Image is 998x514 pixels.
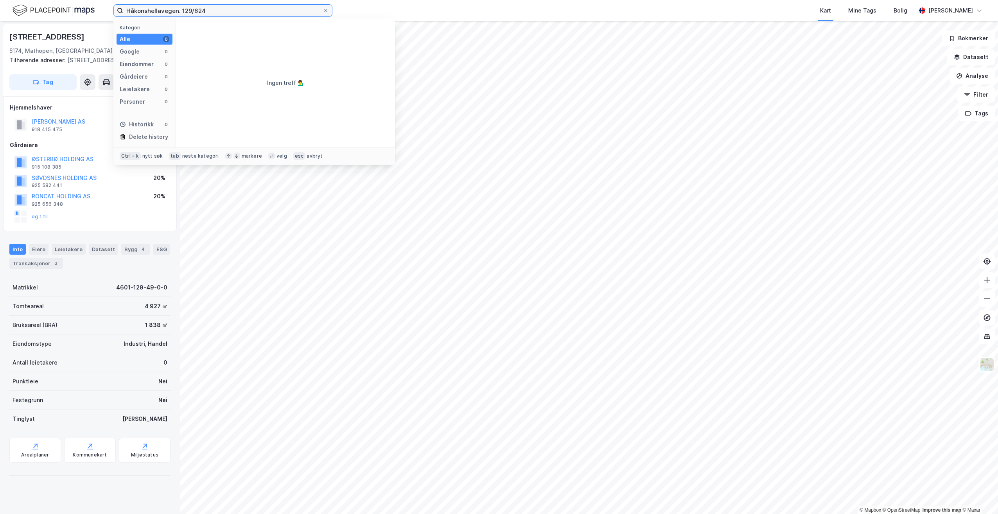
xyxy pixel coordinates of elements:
[131,452,158,458] div: Miljøstatus
[52,244,86,255] div: Leietakere
[89,244,118,255] div: Datasett
[13,395,43,405] div: Festegrunn
[163,358,167,367] div: 0
[276,153,287,159] div: velg
[120,152,141,160] div: Ctrl + k
[10,103,170,112] div: Hjemmelshaver
[163,121,169,128] div: 0
[894,6,907,15] div: Bolig
[9,74,77,90] button: Tag
[124,339,167,349] div: Industri, Handel
[129,132,168,142] div: Delete history
[980,357,994,372] img: Z
[9,244,26,255] div: Info
[153,173,165,183] div: 20%
[52,259,60,267] div: 3
[820,6,831,15] div: Kart
[163,61,169,67] div: 0
[928,6,973,15] div: [PERSON_NAME]
[120,25,172,31] div: Kategori
[32,201,63,207] div: 925 656 348
[123,5,323,16] input: Søk på adresse, matrikkel, gårdeiere, leietakere eller personer
[947,49,995,65] button: Datasett
[120,84,150,94] div: Leietakere
[169,152,181,160] div: tab
[13,414,35,424] div: Tinglyst
[29,244,48,255] div: Eiere
[153,192,165,201] div: 20%
[122,414,167,424] div: [PERSON_NAME]
[153,244,170,255] div: ESG
[120,47,140,56] div: Google
[307,153,323,159] div: avbryt
[163,86,169,92] div: 0
[73,452,107,458] div: Kommunekart
[121,244,150,255] div: Bygg
[13,283,38,292] div: Matrikkel
[163,74,169,80] div: 0
[163,49,169,55] div: 0
[32,182,62,189] div: 925 582 441
[21,452,49,458] div: Arealplaner
[242,153,262,159] div: markere
[163,36,169,42] div: 0
[158,395,167,405] div: Nei
[883,507,921,513] a: OpenStreetMap
[182,153,219,159] div: neste kategori
[120,120,154,129] div: Historikk
[13,302,44,311] div: Tomteareal
[9,31,86,43] div: [STREET_ADDRESS]
[120,97,145,106] div: Personer
[13,4,95,17] img: logo.f888ab2527a4732fd821a326f86c7f29.svg
[957,87,995,102] button: Filter
[158,377,167,386] div: Nei
[959,106,995,121] button: Tags
[950,68,995,84] button: Analyse
[10,140,170,150] div: Gårdeiere
[9,57,67,63] span: Tilhørende adresser:
[860,507,881,513] a: Mapbox
[13,339,52,349] div: Eiendomstype
[959,476,998,514] iframe: Chat Widget
[145,320,167,330] div: 1 838 ㎡
[9,56,164,65] div: [STREET_ADDRESS]
[13,377,38,386] div: Punktleie
[13,358,57,367] div: Antall leietakere
[32,164,61,170] div: 915 108 385
[120,34,130,44] div: Alle
[120,72,148,81] div: Gårdeiere
[9,258,63,269] div: Transaksjoner
[13,320,57,330] div: Bruksareal (BRA)
[848,6,876,15] div: Mine Tags
[142,153,163,159] div: nytt søk
[267,78,304,88] div: Ingen treff 💁‍♂️
[32,126,62,133] div: 918 415 475
[120,59,154,69] div: Eiendommer
[139,245,147,253] div: 4
[163,99,169,105] div: 0
[293,152,305,160] div: esc
[923,507,961,513] a: Improve this map
[116,283,167,292] div: 4601-129-49-0-0
[9,46,113,56] div: 5174, Mathopen, [GEOGRAPHIC_DATA]
[145,302,167,311] div: 4 927 ㎡
[942,31,995,46] button: Bokmerker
